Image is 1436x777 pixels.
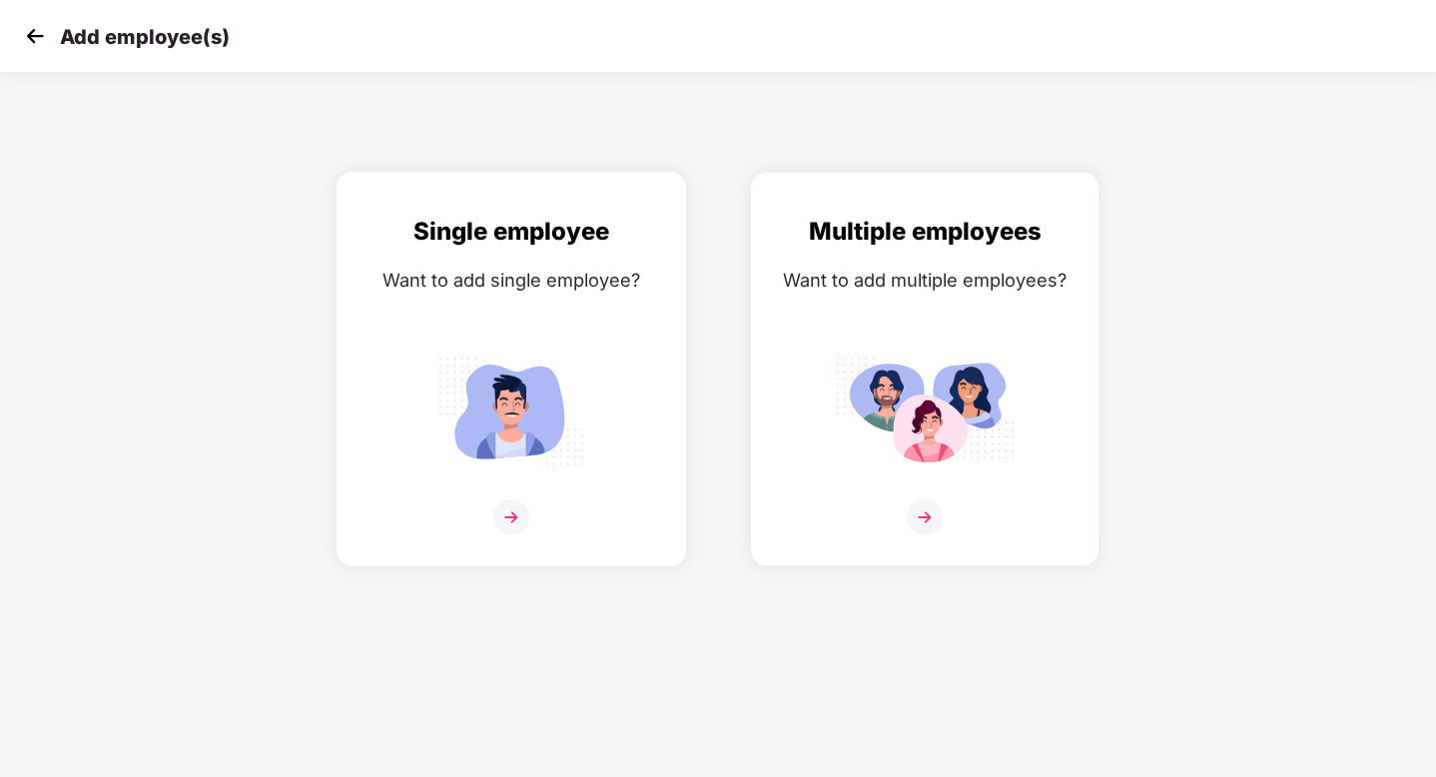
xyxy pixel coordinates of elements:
[358,213,665,251] div: Single employee
[20,21,50,51] img: svg+xml;base64,PHN2ZyB4bWxucz0iaHR0cDovL3d3dy53My5vcmcvMjAwMC9zdmciIHdpZHRoPSIzMCIgaGVpZ2h0PSIzMC...
[771,213,1078,251] div: Multiple employees
[835,349,1015,473] img: svg+xml;base64,PHN2ZyB4bWxucz0iaHR0cDovL3d3dy53My5vcmcvMjAwMC9zdmciIGlkPSJNdWx0aXBsZV9lbXBsb3llZS...
[60,25,230,49] p: Add employee(s)
[358,266,665,295] div: Want to add single employee?
[771,266,1078,295] div: Want to add multiple employees?
[493,499,529,535] img: svg+xml;base64,PHN2ZyB4bWxucz0iaHR0cDovL3d3dy53My5vcmcvMjAwMC9zdmciIHdpZHRoPSIzNiIgaGVpZ2h0PSIzNi...
[421,349,601,473] img: svg+xml;base64,PHN2ZyB4bWxucz0iaHR0cDovL3d3dy53My5vcmcvMjAwMC9zdmciIGlkPSJTaW5nbGVfZW1wbG95ZWUiIH...
[907,499,943,535] img: svg+xml;base64,PHN2ZyB4bWxucz0iaHR0cDovL3d3dy53My5vcmcvMjAwMC9zdmciIHdpZHRoPSIzNiIgaGVpZ2h0PSIzNi...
